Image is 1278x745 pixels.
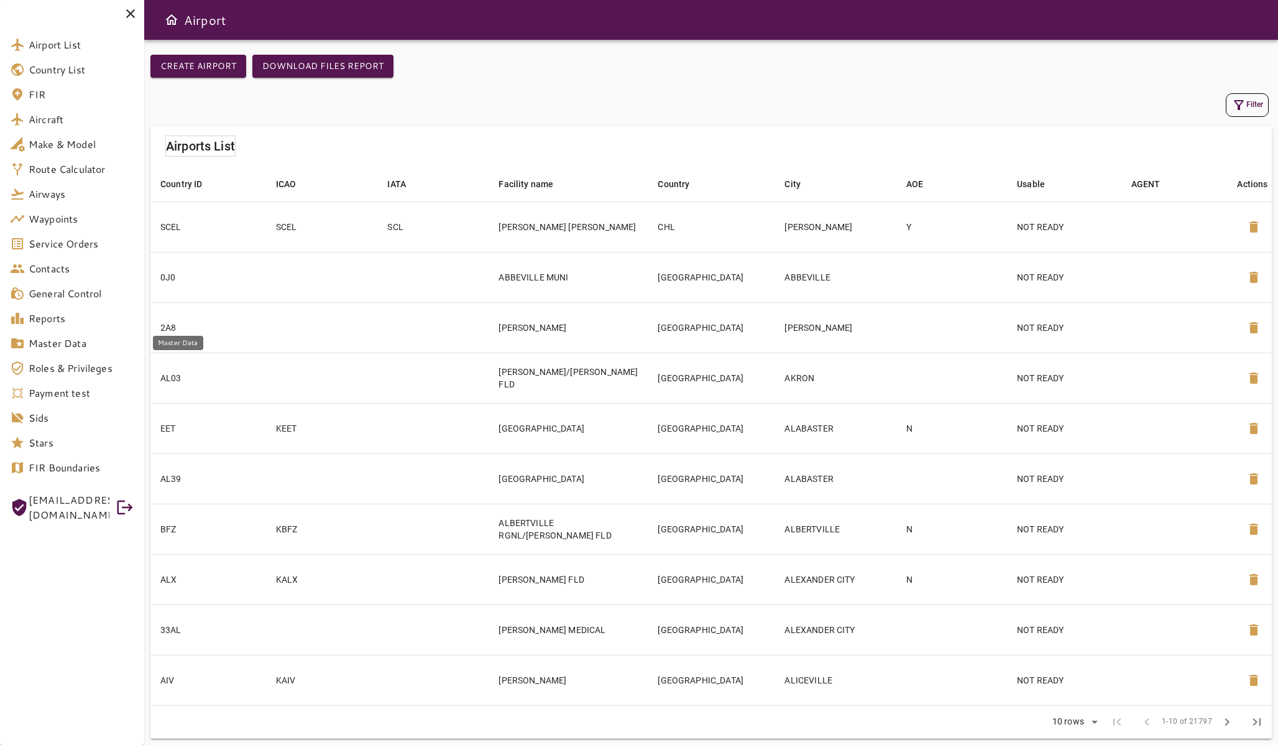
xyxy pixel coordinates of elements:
[29,286,134,301] span: General Control
[184,10,226,30] h6: Airport
[906,177,939,192] span: AOE
[1246,371,1261,386] span: delete
[150,302,266,353] td: 2A8
[1246,572,1261,587] span: delete
[1239,665,1269,695] button: Delete Airport
[150,655,266,705] td: AIV
[153,336,203,350] div: Master Data
[489,655,648,705] td: [PERSON_NAME]
[648,353,775,403] td: [GEOGRAPHIC_DATA]
[1246,270,1261,285] span: delete
[150,201,266,252] td: SCEL
[252,55,393,78] button: Download Files Report
[489,201,648,252] td: [PERSON_NAME] [PERSON_NAME]
[266,655,378,705] td: KAIV
[658,177,689,192] div: Country
[499,177,553,192] div: Facility name
[1239,565,1269,595] button: Delete Airport
[1239,313,1269,343] button: Delete Airport
[150,554,266,604] td: ALX
[150,604,266,655] td: 33AL
[775,504,896,554] td: ALBERTVILLE
[29,311,134,326] span: Reports
[29,211,134,226] span: Waypoints
[775,403,896,453] td: ALABASTER
[29,37,134,52] span: Airport List
[276,177,313,192] span: ICAO
[648,604,775,655] td: [GEOGRAPHIC_DATA]
[1044,713,1102,731] div: 10 rows
[266,403,378,453] td: KEET
[784,177,817,192] span: City
[29,386,134,400] span: Payment test
[266,554,378,604] td: KALX
[1246,421,1261,436] span: delete
[1017,177,1045,192] div: Usable
[775,604,896,655] td: ALEXANDER CITY
[1246,320,1261,335] span: delete
[29,361,134,376] span: Roles & Privileges
[1239,514,1269,544] button: Delete Airport
[489,353,648,403] td: [PERSON_NAME]/[PERSON_NAME] FLD
[1239,212,1269,242] button: Delete Airport
[896,403,1007,453] td: N
[1249,715,1264,729] span: last_page
[1102,707,1132,737] span: First Page
[1246,522,1261,537] span: delete
[648,201,775,252] td: CHL
[648,554,775,604] td: [GEOGRAPHIC_DATA]
[775,302,896,353] td: [PERSON_NAME]
[489,453,648,504] td: [GEOGRAPHIC_DATA]
[1132,707,1162,737] span: Previous Page
[29,410,134,425] span: Sids
[1017,372,1111,384] p: NOT READY
[1017,573,1111,586] p: NOT READY
[1239,615,1269,645] button: Delete Airport
[377,201,489,252] td: SCL
[150,353,266,403] td: AL03
[906,177,923,192] div: AOE
[1017,473,1111,485] p: NOT READY
[166,136,235,156] h6: Airports List
[1239,464,1269,494] button: Delete Airport
[1017,177,1061,192] span: Usable
[1246,622,1261,637] span: delete
[160,177,203,192] div: Country ID
[29,62,134,77] span: Country List
[29,435,134,450] span: Stars
[1162,716,1212,728] span: 1-10 of 21797
[1049,716,1087,727] div: 10 rows
[29,162,134,177] span: Route Calculator
[29,112,134,127] span: Aircraft
[648,655,775,705] td: [GEOGRAPHIC_DATA]
[489,604,648,655] td: [PERSON_NAME] MEDICAL
[648,504,775,554] td: [GEOGRAPHIC_DATA]
[489,504,648,554] td: ALBERTVILLE RGNL/[PERSON_NAME] FLD
[1246,471,1261,486] span: delete
[1226,93,1269,117] button: Filter
[150,403,266,453] td: EET
[648,252,775,302] td: [GEOGRAPHIC_DATA]
[266,201,378,252] td: SCEL
[1239,363,1269,393] button: Delete Airport
[775,554,896,604] td: ALEXANDER CITY
[648,302,775,353] td: [GEOGRAPHIC_DATA]
[387,177,406,192] div: IATA
[1131,177,1161,192] div: AGENT
[648,403,775,453] td: [GEOGRAPHIC_DATA]
[150,252,266,302] td: 0J0
[1017,674,1111,687] p: NOT READY
[775,453,896,504] td: ALABASTER
[150,504,266,554] td: BFZ
[1220,715,1234,729] span: chevron_right
[896,504,1007,554] td: N
[1017,322,1111,334] p: NOT READY
[1131,177,1177,192] span: AGENT
[266,504,378,554] td: KBFZ
[29,493,109,522] span: [EMAIL_ADDRESS][DOMAIN_NAME]
[1017,271,1111,284] p: NOT READY
[276,177,297,192] div: ICAO
[29,236,134,251] span: Service Orders
[1017,624,1111,636] p: NOT READY
[775,201,896,252] td: [PERSON_NAME]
